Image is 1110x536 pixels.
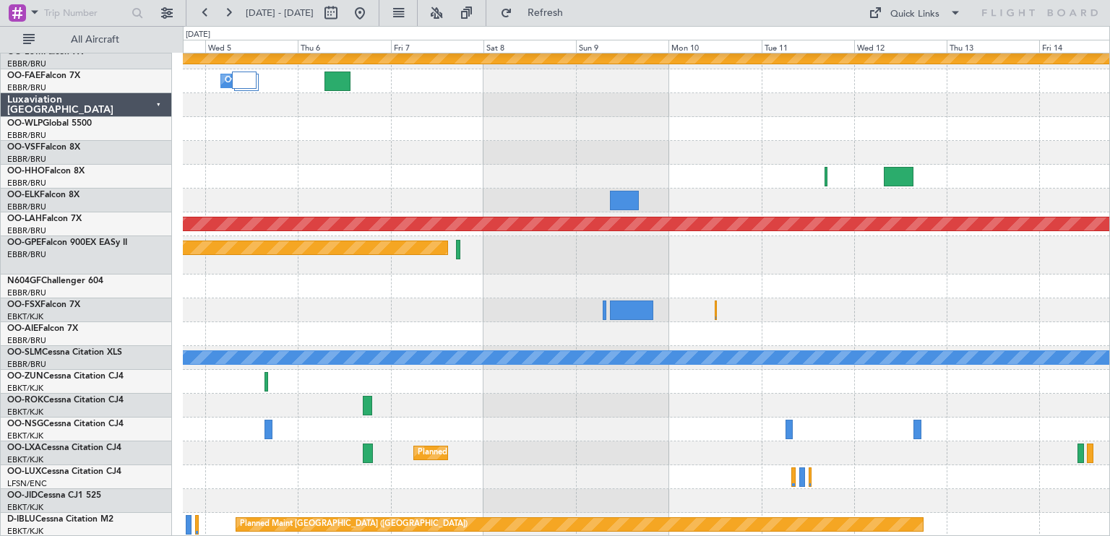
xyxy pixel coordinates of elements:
input: Trip Number [44,2,127,24]
span: OO-ELK [7,191,40,199]
a: EBBR/BRU [7,359,46,370]
a: OO-WLPGlobal 5500 [7,119,92,128]
a: EBBR/BRU [7,130,46,141]
button: All Aircraft [16,28,157,51]
a: OO-GPEFalcon 900EX EASy II [7,238,127,247]
span: OO-JID [7,491,38,500]
span: OO-LUX [7,467,41,476]
a: OO-AIEFalcon 7X [7,324,78,333]
a: OO-FAEFalcon 7X [7,72,80,80]
span: OO-WLP [7,119,43,128]
a: EBBR/BRU [7,335,46,346]
div: Owner Melsbroek Air Base [225,70,323,92]
span: OO-GPE [7,238,41,247]
span: OO-AIE [7,324,38,333]
span: OO-VSF [7,143,40,152]
a: EBBR/BRU [7,154,46,165]
span: Refresh [515,8,576,18]
span: N604GF [7,277,41,285]
a: D-IBLUCessna Citation M2 [7,515,113,524]
a: EBBR/BRU [7,288,46,298]
div: [DATE] [186,29,210,41]
div: Planned Maint Kortrijk-[GEOGRAPHIC_DATA] [418,442,586,464]
span: OO-LAH [7,215,42,223]
a: EBKT/KJK [7,454,43,465]
a: OO-HHOFalcon 8X [7,167,85,176]
span: OO-SLM [7,348,42,357]
button: Quick Links [861,1,968,25]
a: OO-ZUNCessna Citation CJ4 [7,372,124,381]
a: OO-FSXFalcon 7X [7,301,80,309]
div: Sun 9 [576,40,668,53]
div: Mon 10 [668,40,761,53]
div: Wed 5 [205,40,298,53]
div: Tue 11 [762,40,854,53]
a: N604GFChallenger 604 [7,277,103,285]
a: EBBR/BRU [7,82,46,93]
a: OO-ROKCessna Citation CJ4 [7,396,124,405]
a: EBKT/KJK [7,407,43,418]
span: All Aircraft [38,35,152,45]
a: EBBR/BRU [7,178,46,189]
a: OO-NSGCessna Citation CJ4 [7,420,124,428]
a: OO-SLMCessna Citation XLS [7,348,122,357]
a: OO-VSFFalcon 8X [7,143,80,152]
span: D-IBLU [7,515,35,524]
span: OO-LXA [7,444,41,452]
a: EBKT/KJK [7,431,43,441]
a: OO-JIDCessna CJ1 525 [7,491,101,500]
a: LFSN/ENC [7,478,47,489]
a: EBKT/KJK [7,502,43,513]
span: OO-HHO [7,167,45,176]
span: OO-NSG [7,420,43,428]
span: OO-FAE [7,72,40,80]
div: Planned Maint [GEOGRAPHIC_DATA] ([GEOGRAPHIC_DATA]) [240,514,468,535]
a: EBBR/BRU [7,59,46,69]
a: OO-LXACessna Citation CJ4 [7,444,121,452]
span: OO-FSX [7,301,40,309]
div: Thu 6 [298,40,390,53]
div: Fri 7 [391,40,483,53]
a: OO-LAHFalcon 7X [7,215,82,223]
a: EBBR/BRU [7,249,46,260]
a: EBBR/BRU [7,225,46,236]
div: Wed 12 [854,40,947,53]
span: OO-ZUN [7,372,43,381]
a: OO-LUXCessna Citation CJ4 [7,467,121,476]
a: EBKT/KJK [7,311,43,322]
a: OO-ELKFalcon 8X [7,191,79,199]
a: EBKT/KJK [7,383,43,394]
div: Thu 13 [947,40,1039,53]
div: Sat 8 [483,40,576,53]
span: [DATE] - [DATE] [246,7,314,20]
div: Quick Links [890,7,939,22]
button: Refresh [494,1,580,25]
span: OO-ROK [7,396,43,405]
a: EBBR/BRU [7,202,46,212]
